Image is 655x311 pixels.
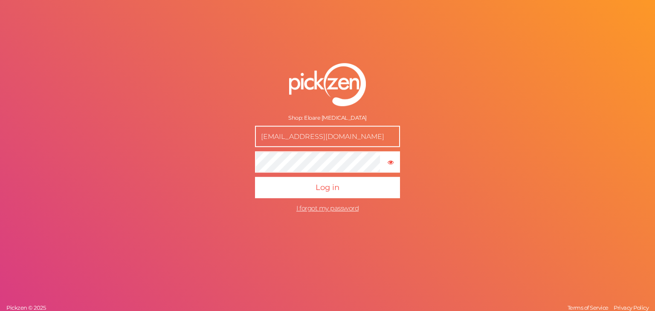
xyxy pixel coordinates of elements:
a: I forgot my password [296,204,359,213]
span: Terms of Service [568,304,609,311]
a: Privacy Policy [612,304,651,311]
button: Log in [255,177,400,199]
a: Terms of Service [565,304,611,311]
div: Shop: Eloare [MEDICAL_DATA] [255,115,400,122]
input: E-mail [255,126,400,147]
span: Privacy Policy [614,304,649,311]
span: Log in [316,183,339,193]
img: pz-logo-white.png [289,63,366,107]
a: Pickzen © 2025 [4,304,48,311]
